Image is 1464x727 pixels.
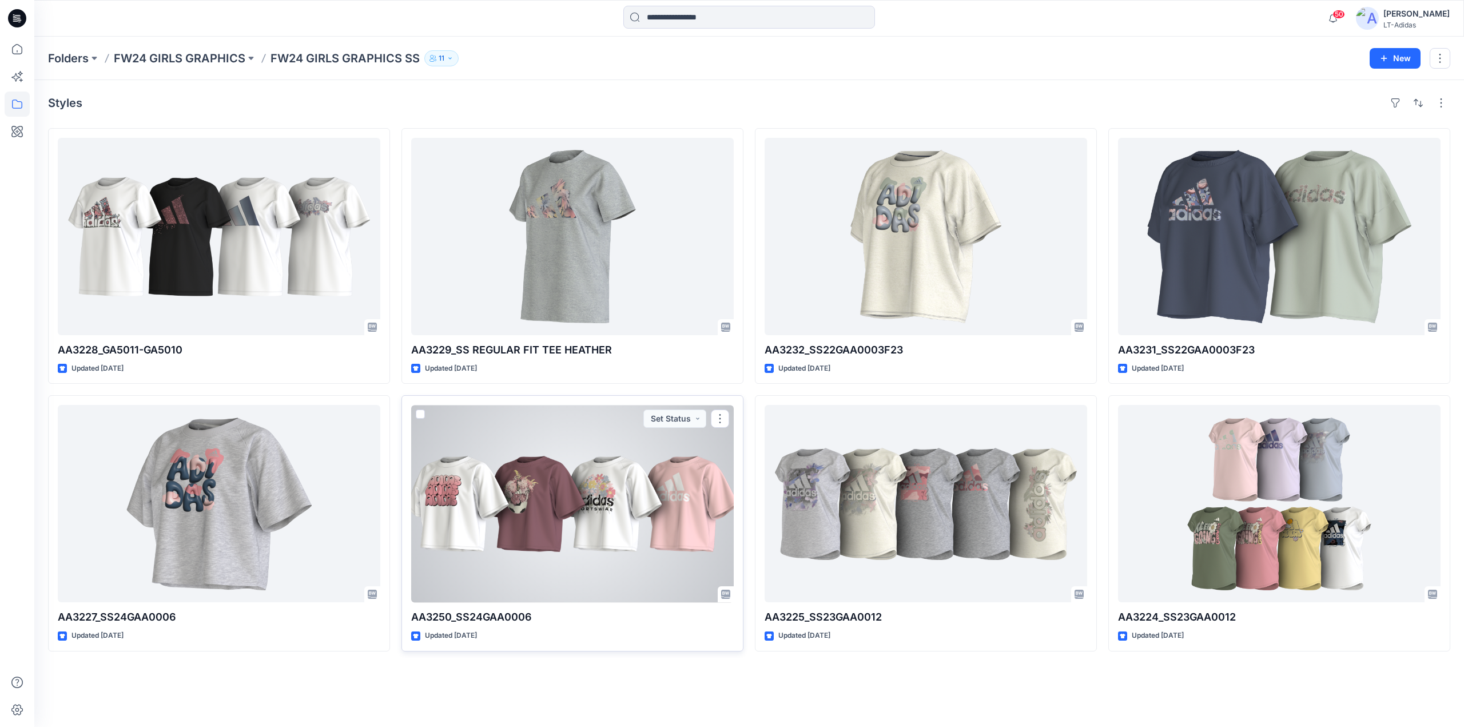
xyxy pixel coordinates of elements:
[765,138,1087,335] a: AA3232_SS22GAA0003F23
[58,342,380,358] p: AA3228_GA5011-GA5010
[425,363,477,375] p: Updated [DATE]
[58,405,380,602] a: AA3227_SS24GAA0006
[425,630,477,642] p: Updated [DATE]
[1370,48,1421,69] button: New
[1118,138,1441,335] a: AA3231_SS22GAA0003F23
[270,50,420,66] p: FW24 GIRLS GRAPHICS SS
[58,609,380,625] p: AA3227_SS24GAA0006
[1383,21,1450,29] div: LT-Adidas
[1356,7,1379,30] img: avatar
[765,342,1087,358] p: AA3232_SS22GAA0003F23
[71,630,124,642] p: Updated [DATE]
[778,630,830,642] p: Updated [DATE]
[71,363,124,375] p: Updated [DATE]
[778,363,830,375] p: Updated [DATE]
[1383,7,1450,21] div: [PERSON_NAME]
[58,138,380,335] a: AA3228_GA5011-GA5010
[114,50,245,66] a: FW24 GIRLS GRAPHICS
[411,609,734,625] p: AA3250_SS24GAA0006
[424,50,459,66] button: 11
[1332,10,1345,19] span: 50
[48,96,82,110] h4: Styles
[48,50,89,66] a: Folders
[1118,405,1441,602] a: AA3224_SS23GAA0012
[439,52,444,65] p: 11
[411,138,734,335] a: AA3229_SS REGULAR FIT TEE HEATHER
[1118,609,1441,625] p: AA3224_SS23GAA0012
[1118,342,1441,358] p: AA3231_SS22GAA0003F23
[411,405,734,602] a: AA3250_SS24GAA0006
[765,405,1087,602] a: AA3225_SS23GAA0012
[765,609,1087,625] p: AA3225_SS23GAA0012
[1132,630,1184,642] p: Updated [DATE]
[411,342,734,358] p: AA3229_SS REGULAR FIT TEE HEATHER
[1132,363,1184,375] p: Updated [DATE]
